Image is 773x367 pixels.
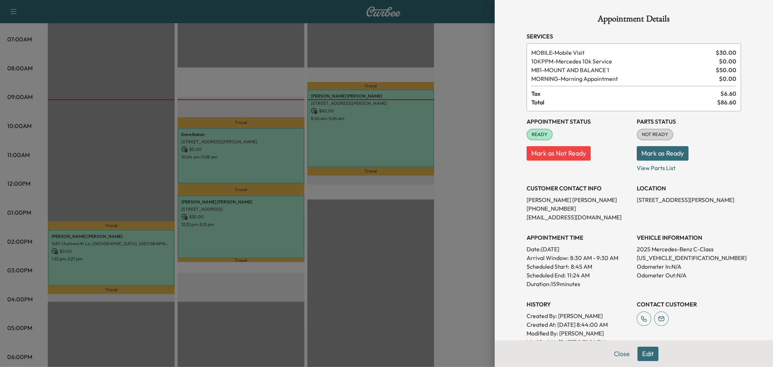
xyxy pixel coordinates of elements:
[527,184,631,193] h3: CUSTOMER CONTACT INFO
[716,48,736,57] span: $ 30.00
[719,57,736,66] span: $ 0.00
[527,117,631,126] h3: Appointment Status
[637,245,741,253] p: 2025 Mercedes-Benz C-Class
[637,195,741,204] p: [STREET_ADDRESS][PERSON_NAME]
[637,146,689,161] button: Mark as Ready
[527,195,631,204] p: [PERSON_NAME] [PERSON_NAME]
[527,253,631,262] p: Arrival Window:
[716,66,736,74] span: $ 50.00
[527,338,631,346] p: Modified At : [DATE] 2:31:24 PM
[637,347,658,361] button: Edit
[637,253,741,262] p: [US_VEHICLE_IDENTIFICATION_NUMBER]
[527,15,741,26] h1: Appointment Details
[527,271,566,280] p: Scheduled End:
[637,131,673,138] span: NOT READY
[527,204,631,213] p: [PHONE_NUMBER]
[527,32,741,41] h3: Services
[531,66,713,74] span: MOUNT AND BALANCE 1
[719,74,736,83] span: $ 0.00
[570,253,618,262] span: 8:30 AM - 9:30 AM
[527,213,631,222] p: [EMAIL_ADDRESS][DOMAIN_NAME]
[527,329,631,338] p: Modified By : [PERSON_NAME]
[527,312,631,320] p: Created By : [PERSON_NAME]
[720,89,736,98] span: $ 6.60
[637,300,741,309] h3: CONTACT CUSTOMER
[527,280,631,288] p: Duration: 159 minutes
[527,131,552,138] span: READY
[637,184,741,193] h3: LOCATION
[527,262,569,271] p: Scheduled Start:
[531,48,713,57] span: Mobile Visit
[527,146,591,161] button: Mark as Not Ready
[527,233,631,242] h3: APPOINTMENT TIME
[527,300,631,309] h3: History
[637,161,741,172] p: View Parts List
[637,262,741,271] p: Odometer In: N/A
[637,233,741,242] h3: VEHICLE INFORMATION
[567,271,590,280] p: 11:24 AM
[609,347,635,361] button: Close
[717,98,736,107] span: $ 86.60
[637,117,741,126] h3: Parts Status
[531,98,717,107] span: Total
[531,74,716,83] span: Morning Appointment
[527,245,631,253] p: Date: [DATE]
[571,262,592,271] p: 8:45 AM
[531,57,716,66] span: Mercedes 10k Service
[527,320,631,329] p: Created At : [DATE] 8:44:00 AM
[637,271,741,280] p: Odometer Out: N/A
[531,89,720,98] span: Tax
